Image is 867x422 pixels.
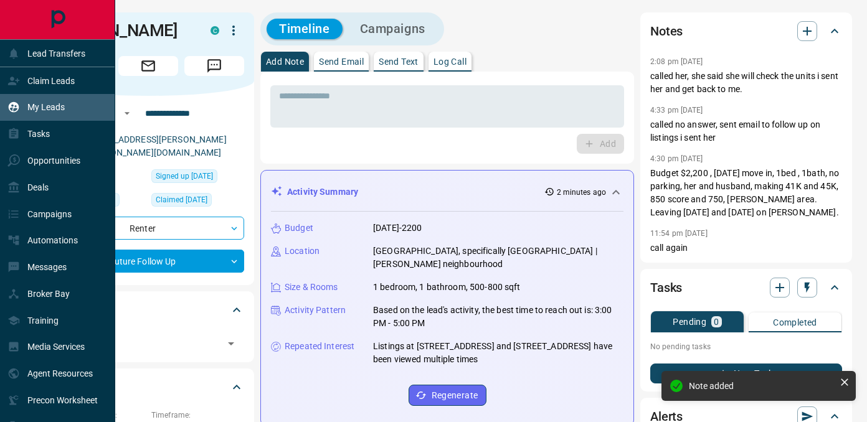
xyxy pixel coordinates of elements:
[156,194,207,206] span: Claimed [DATE]
[373,222,422,235] p: [DATE]-2200
[650,229,708,238] p: 11:54 pm [DATE]
[373,245,623,271] p: [GEOGRAPHIC_DATA], specifically [GEOGRAPHIC_DATA] | [PERSON_NAME] neighbourhood
[373,281,521,294] p: 1 bedroom, 1 bathroom, 500-800 sqft
[433,57,467,66] p: Log Call
[673,317,706,326] p: Pending
[373,304,623,330] p: Based on the lead's activity, the best time to reach out is: 3:00 PM - 5:00 PM
[650,337,842,356] p: No pending tasks
[52,217,244,240] div: Renter
[650,273,842,302] div: Tasks
[156,170,213,182] span: Signed up [DATE]
[184,56,244,76] span: Message
[650,167,842,219] p: Budget $2,200 , [DATE] move in, 1bed , 1bath, no parking, her and husband, making 41K and 45K, 85...
[650,21,683,41] h2: Notes
[267,19,343,39] button: Timeline
[650,70,842,96] p: called her, she said she will check the units i sent her and get back to me.
[222,335,240,352] button: Open
[271,181,623,204] div: Activity Summary2 minutes ago
[689,381,835,391] div: Note added
[650,57,703,66] p: 2:08 pm [DATE]
[285,281,338,294] p: Size & Rooms
[52,250,244,273] div: Future Follow Up
[650,363,842,383] button: New Task
[151,193,244,210] div: Sat Aug 02 2025
[773,318,817,327] p: Completed
[650,154,703,163] p: 4:30 pm [DATE]
[285,245,320,258] p: Location
[287,185,358,199] p: Activity Summary
[650,278,682,298] h2: Tasks
[285,340,354,353] p: Repeated Interest
[650,16,842,46] div: Notes
[650,106,703,115] p: 4:33 pm [DATE]
[650,118,842,144] p: called no answer, sent email to follow up on listings i sent her
[714,317,719,326] p: 0
[650,241,842,255] p: call again
[118,56,178,76] span: Email
[319,57,364,66] p: Send Email
[120,106,135,121] button: Open
[379,57,419,66] p: Send Text
[285,304,346,317] p: Activity Pattern
[52,372,244,402] div: Criteria
[211,26,219,35] div: condos.ca
[285,222,313,235] p: Budget
[409,385,486,406] button: Regenerate
[266,57,304,66] p: Add Note
[557,187,606,198] p: 2 minutes ago
[151,410,244,421] p: Timeframe:
[373,340,623,366] p: Listings at [STREET_ADDRESS] and [STREET_ADDRESS] have been viewed multiple times
[151,169,244,187] div: Sat Aug 02 2025
[52,21,192,40] h1: [PERSON_NAME]
[52,295,244,325] div: Tags
[86,134,227,157] a: [EMAIL_ADDRESS][PERSON_NAME][PERSON_NAME][DOMAIN_NAME]
[348,19,438,39] button: Campaigns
